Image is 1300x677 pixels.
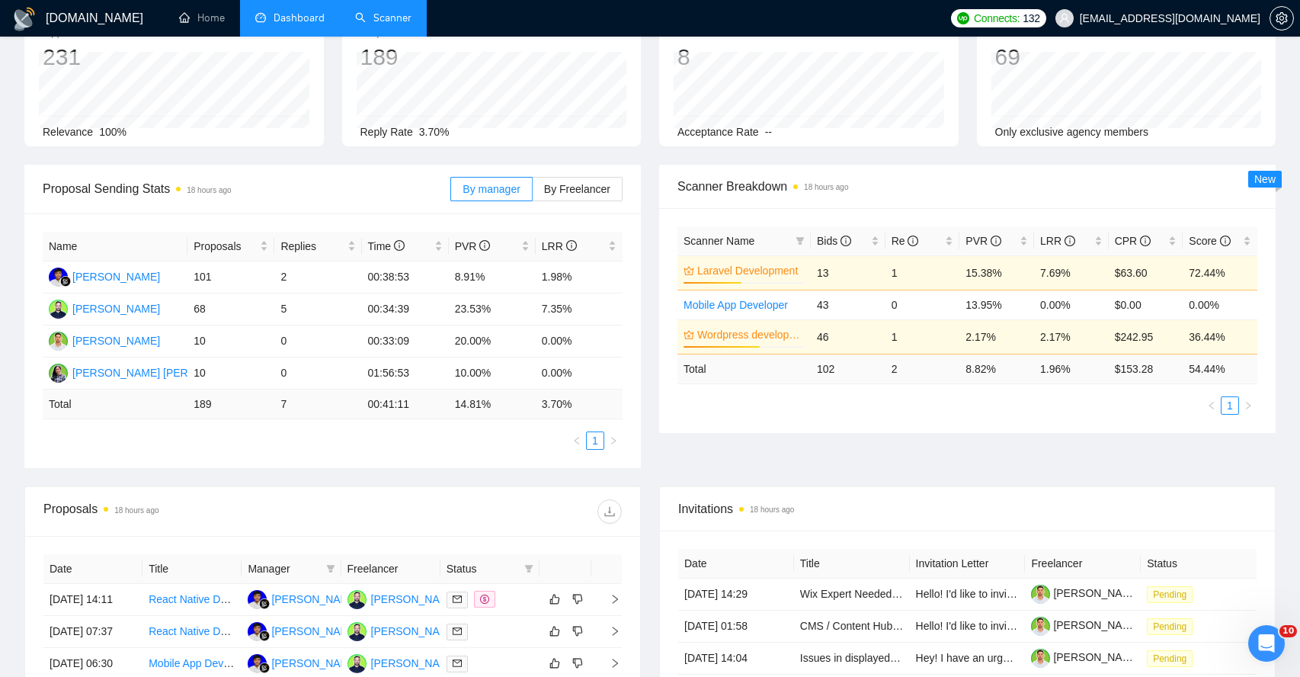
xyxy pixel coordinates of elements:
[536,326,623,358] td: 0.00%
[1059,13,1070,24] span: user
[684,329,694,340] span: crown
[242,554,341,584] th: Manager
[99,126,126,138] span: 100%
[259,663,270,673] img: gigradar-bm.png
[259,598,270,609] img: gigradar-bm.png
[274,11,325,24] span: Dashboard
[800,588,1103,600] a: Wix Expert Needed for One Page Website for Marketing Agency
[800,620,1212,632] a: CMS / Content Hub Evaluation, Recommendation, and Implementation for Text Content
[1115,235,1151,247] span: CPR
[1034,319,1109,354] td: 2.17%
[355,11,411,24] a: searchScanner
[811,255,885,290] td: 13
[1147,620,1199,632] a: Pending
[841,236,851,246] span: info-circle
[43,584,142,616] td: [DATE] 14:11
[678,611,794,643] td: [DATE] 01:58
[1239,396,1257,415] li: Next Page
[597,626,620,637] span: right
[60,276,71,287] img: gigradar-bm.png
[677,177,1257,196] span: Scanner Breakdown
[419,126,450,138] span: 3.70%
[908,236,918,246] span: info-circle
[885,354,960,383] td: 2
[1270,6,1294,30] button: setting
[1221,396,1239,415] li: 1
[49,366,251,378] a: SS[PERSON_NAME] [PERSON_NAME]
[1031,587,1141,599] a: [PERSON_NAME]
[568,590,587,608] button: dislike
[597,499,622,524] button: download
[187,326,274,358] td: 10
[347,590,367,609] img: SK
[536,390,623,419] td: 3.70 %
[1034,354,1109,383] td: 1.96 %
[49,270,160,282] a: FR[PERSON_NAME]
[609,436,618,445] span: right
[72,364,251,381] div: [PERSON_NAME] [PERSON_NAME]
[449,261,536,294] td: 8.91%
[347,656,459,669] a: SK[PERSON_NAME]
[549,625,560,637] span: like
[271,655,359,672] div: [PERSON_NAME]
[991,236,1001,246] span: info-circle
[572,593,583,605] span: dislike
[684,265,694,276] span: crown
[449,326,536,358] td: 20.00%
[546,622,564,640] button: like
[43,232,187,261] th: Name
[566,240,577,251] span: info-circle
[12,7,37,31] img: logo
[187,186,231,194] time: 18 hours ago
[1034,290,1109,319] td: 0.00%
[274,294,361,326] td: 5
[453,595,462,604] span: mail
[1031,585,1050,604] img: c11MmyI0v6VsjSYsGP-nw9FYZ4ZoiAR90j_ZiNxLIvgFnFh43DpR6ZwTX-v-l8YEe9
[341,554,440,584] th: Freelancer
[677,126,759,138] span: Acceptance Rate
[187,232,274,261] th: Proposals
[1183,354,1257,383] td: 54.44 %
[794,643,910,675] td: Issues in displayed title and meta description of website
[49,302,160,314] a: SK[PERSON_NAME]
[248,590,267,609] img: FR
[957,12,969,24] img: upwork-logo.png
[1183,255,1257,290] td: 72.44%
[1065,236,1075,246] span: info-circle
[347,624,459,637] a: SK[PERSON_NAME]
[572,657,583,669] span: dislike
[347,592,459,605] a: SK[PERSON_NAME]
[794,579,910,611] td: Wix Expert Needed for One Page Website for Marketing Agency
[142,616,242,648] td: React Native Developer Needed for Bug Fixes
[572,625,583,637] span: dislike
[1183,319,1257,354] td: 36.44%
[765,126,772,138] span: --
[49,268,68,287] img: FR
[1023,10,1039,27] span: 132
[187,358,274,390] td: 10
[549,657,560,669] span: like
[1207,401,1216,410] span: left
[394,240,405,251] span: info-circle
[49,364,68,383] img: SS
[248,622,267,641] img: FR
[362,326,449,358] td: 00:33:09
[142,584,242,616] td: React Native Developer Needed for IAP Debugging
[1109,255,1183,290] td: $63.60
[362,358,449,390] td: 01:56:53
[1147,586,1193,603] span: Pending
[678,643,794,675] td: [DATE] 14:04
[598,505,621,518] span: download
[794,549,910,579] th: Title
[187,390,274,419] td: 189
[449,294,536,326] td: 23.53%
[1141,549,1257,579] th: Status
[885,255,960,290] td: 1
[149,625,367,637] a: React Native Developer Needed for Bug Fixes
[149,657,437,669] a: Mobile App Developer Needed for iOS and Android Platforms
[142,554,242,584] th: Title
[1244,401,1253,410] span: right
[1183,290,1257,319] td: 0.00%
[480,595,489,604] span: dollar
[1270,12,1293,24] span: setting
